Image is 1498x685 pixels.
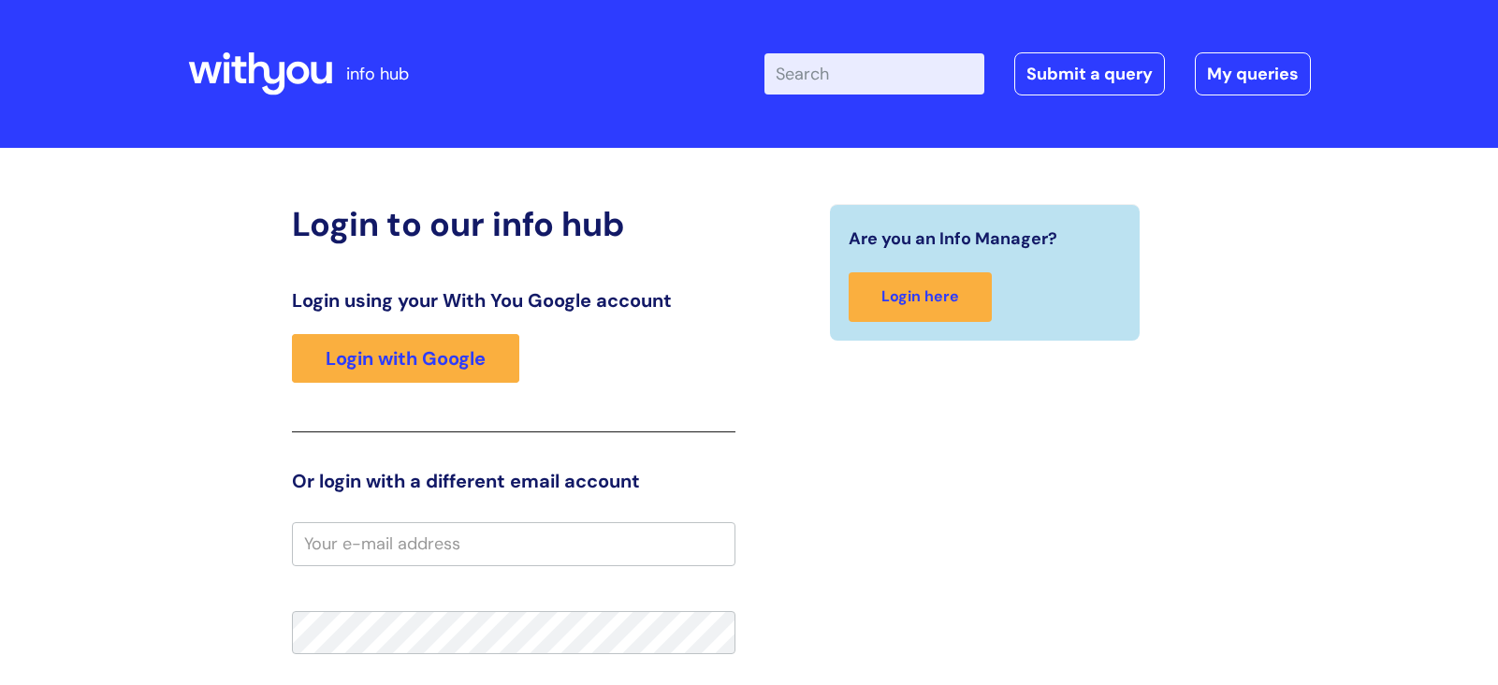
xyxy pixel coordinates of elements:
a: My queries [1195,52,1311,95]
h2: Login to our info hub [292,204,735,244]
p: info hub [346,59,409,89]
h3: Login using your With You Google account [292,289,735,312]
input: Your e-mail address [292,522,735,565]
span: Are you an Info Manager? [849,224,1057,254]
a: Submit a query [1014,52,1165,95]
h3: Or login with a different email account [292,470,735,492]
a: Login with Google [292,334,519,383]
input: Search [764,53,984,95]
a: Login here [849,272,992,322]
